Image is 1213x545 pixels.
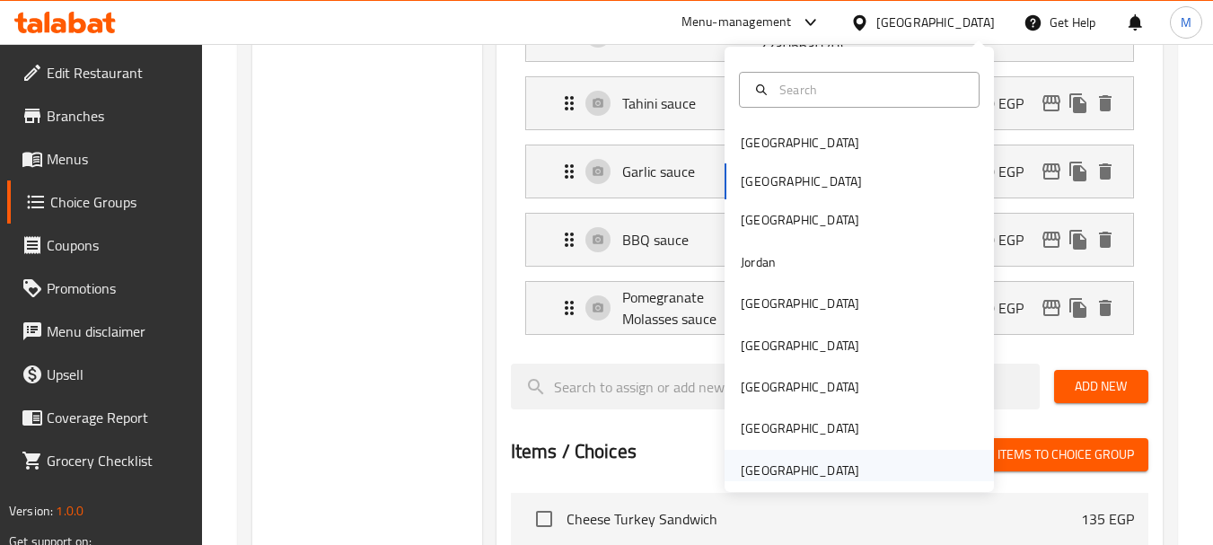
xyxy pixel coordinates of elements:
[876,13,995,32] div: [GEOGRAPHIC_DATA]
[7,180,203,224] a: Choice Groups
[511,438,637,465] h2: Items / Choices
[1181,13,1191,32] span: M
[47,234,189,256] span: Coupons
[526,282,1133,334] div: Expand
[622,24,760,46] p: Mozzarella sauce
[47,321,189,342] span: Menu disclaimer
[511,206,1148,274] li: Expand
[741,377,859,397] div: [GEOGRAPHIC_DATA]
[50,191,189,213] span: Choice Groups
[681,12,792,33] div: Menu-management
[1038,90,1065,117] button: edit
[979,24,1038,46] p: 30 EGP
[979,297,1038,319] p: 30 EGP
[526,145,1133,198] div: Expand
[1038,226,1065,253] button: edit
[940,438,1148,471] button: Add (0) items to choice group
[526,77,1133,129] div: Expand
[7,137,203,180] a: Menus
[979,161,1038,182] p: 20 EGP
[979,92,1038,114] p: 20 EGP
[1065,226,1092,253] button: duplicate
[47,450,189,471] span: Grocery Checklist
[1065,294,1092,321] button: duplicate
[47,407,189,428] span: Coverage Report
[56,499,84,523] span: 1.0.0
[9,499,53,523] span: Version:
[622,92,760,114] p: Tahini sauce
[7,353,203,396] a: Upsell
[567,508,1081,530] span: Cheese Turkey Sandwich
[511,274,1148,342] li: Expand
[1092,226,1119,253] button: delete
[47,105,189,127] span: Branches
[47,62,189,84] span: Edit Restaurant
[7,439,203,482] a: Grocery Checklist
[511,137,1148,206] li: Expand
[741,210,859,230] div: [GEOGRAPHIC_DATA]
[47,148,189,170] span: Menus
[47,364,189,385] span: Upsell
[7,224,203,267] a: Coupons
[47,277,189,299] span: Promotions
[1054,370,1148,403] button: Add New
[511,364,1040,409] input: search
[526,214,1133,266] div: Expand
[1068,375,1134,398] span: Add New
[741,418,859,438] div: [GEOGRAPHIC_DATA]
[7,396,203,439] a: Coverage Report
[525,500,563,538] span: Select choice
[1065,90,1092,117] button: duplicate
[7,94,203,137] a: Branches
[741,294,859,313] div: [GEOGRAPHIC_DATA]
[622,286,760,330] p: Pomegranate Molasses sauce
[954,444,1134,466] span: Add (0) items to choice group
[622,161,760,182] p: Garlic sauce
[1038,294,1065,321] button: edit
[1065,158,1092,185] button: duplicate
[741,336,859,356] div: [GEOGRAPHIC_DATA]
[1092,158,1119,185] button: delete
[1038,158,1065,185] button: edit
[1081,508,1134,530] p: 135 EGP
[741,252,776,272] div: Jordan
[622,229,760,251] p: BBQ sauce
[772,80,968,100] input: Search
[7,310,203,353] a: Menu disclaimer
[741,461,859,480] div: [GEOGRAPHIC_DATA]
[7,267,203,310] a: Promotions
[7,51,203,94] a: Edit Restaurant
[979,229,1038,251] p: 20 EGP
[1092,90,1119,117] button: delete
[511,69,1148,137] li: Expand
[1092,294,1119,321] button: delete
[741,133,859,153] div: [GEOGRAPHIC_DATA]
